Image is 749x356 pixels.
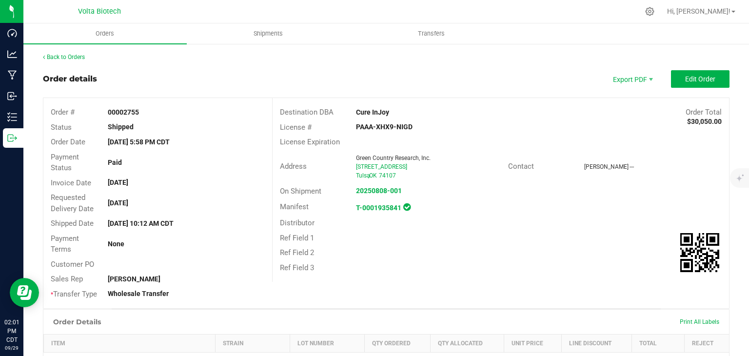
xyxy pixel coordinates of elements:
[108,240,124,248] strong: None
[108,138,170,146] strong: [DATE] 5:58 PM CDT
[403,202,411,212] span: In Sync
[108,178,128,186] strong: [DATE]
[108,275,160,283] strong: [PERSON_NAME]
[405,29,458,38] span: Transfers
[78,7,121,16] span: Volta Biotech
[7,133,17,143] inline-svg: Outbound
[280,138,340,146] span: License Expiration
[644,7,656,16] div: Manage settings
[23,23,187,44] a: Orders
[215,335,290,353] th: Strain
[51,108,75,117] span: Order #
[108,219,174,227] strong: [DATE] 10:12 AM CDT
[51,153,79,173] span: Payment Status
[51,260,94,269] span: Customer PO
[368,172,369,179] span: ,
[187,23,350,44] a: Shipments
[431,335,504,353] th: Qty Allocated
[280,263,314,272] span: Ref Field 3
[7,70,17,80] inline-svg: Manufacturing
[280,108,334,117] span: Destination DBA
[7,49,17,59] inline-svg: Analytics
[356,204,401,212] a: T-0001935841
[680,318,719,325] span: Print All Labels
[51,178,91,187] span: Invoice Date
[7,91,17,101] inline-svg: Inbound
[632,335,685,353] th: Total
[687,118,722,125] strong: $30,050.00
[290,335,365,353] th: Lot Number
[43,73,97,85] div: Order details
[365,335,431,353] th: Qty Ordered
[108,123,134,131] strong: Shipped
[240,29,296,38] span: Shipments
[685,335,729,353] th: Reject
[603,70,661,88] li: Export PDF
[680,233,719,272] img: Scan me!
[280,234,314,242] span: Ref Field 1
[685,75,715,83] span: Edit Order
[680,233,719,272] qrcode: 00002755
[356,187,402,195] a: 20250808-001
[53,318,101,326] h1: Order Details
[379,172,396,179] span: 74107
[280,123,312,132] span: License #
[51,275,83,283] span: Sales Rep
[356,123,413,131] strong: PAAA-XHX9-NIGD
[280,218,315,227] span: Distributor
[356,155,431,161] span: Green Country Research, Inc.
[4,344,19,352] p: 09/29
[504,335,561,353] th: Unit Price
[108,158,122,166] strong: Paid
[561,335,632,353] th: Line Discount
[51,290,97,298] span: Transfer Type
[630,163,634,170] span: ---
[584,163,629,170] span: [PERSON_NAME]
[82,29,127,38] span: Orders
[51,234,79,254] span: Payment Terms
[44,335,216,353] th: Item
[280,202,309,211] span: Manifest
[7,28,17,38] inline-svg: Dashboard
[356,163,407,170] span: [STREET_ADDRESS]
[7,112,17,122] inline-svg: Inventory
[10,278,39,307] iframe: Resource center
[51,138,85,146] span: Order Date
[51,219,94,228] span: Shipped Date
[280,162,307,171] span: Address
[508,162,534,171] span: Contact
[280,187,321,196] span: On Shipment
[667,7,730,15] span: Hi, [PERSON_NAME]!
[350,23,513,44] a: Transfers
[686,108,722,117] span: Order Total
[280,248,314,257] span: Ref Field 2
[108,199,128,207] strong: [DATE]
[108,290,169,297] strong: Wholesale Transfer
[43,54,85,60] a: Back to Orders
[108,108,139,116] strong: 00002755
[51,193,94,213] span: Requested Delivery Date
[4,318,19,344] p: 02:01 PM CDT
[356,108,389,116] strong: Cure InJoy
[356,172,370,179] span: Tulsa
[51,123,72,132] span: Status
[369,172,377,179] span: OK
[671,70,729,88] button: Edit Order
